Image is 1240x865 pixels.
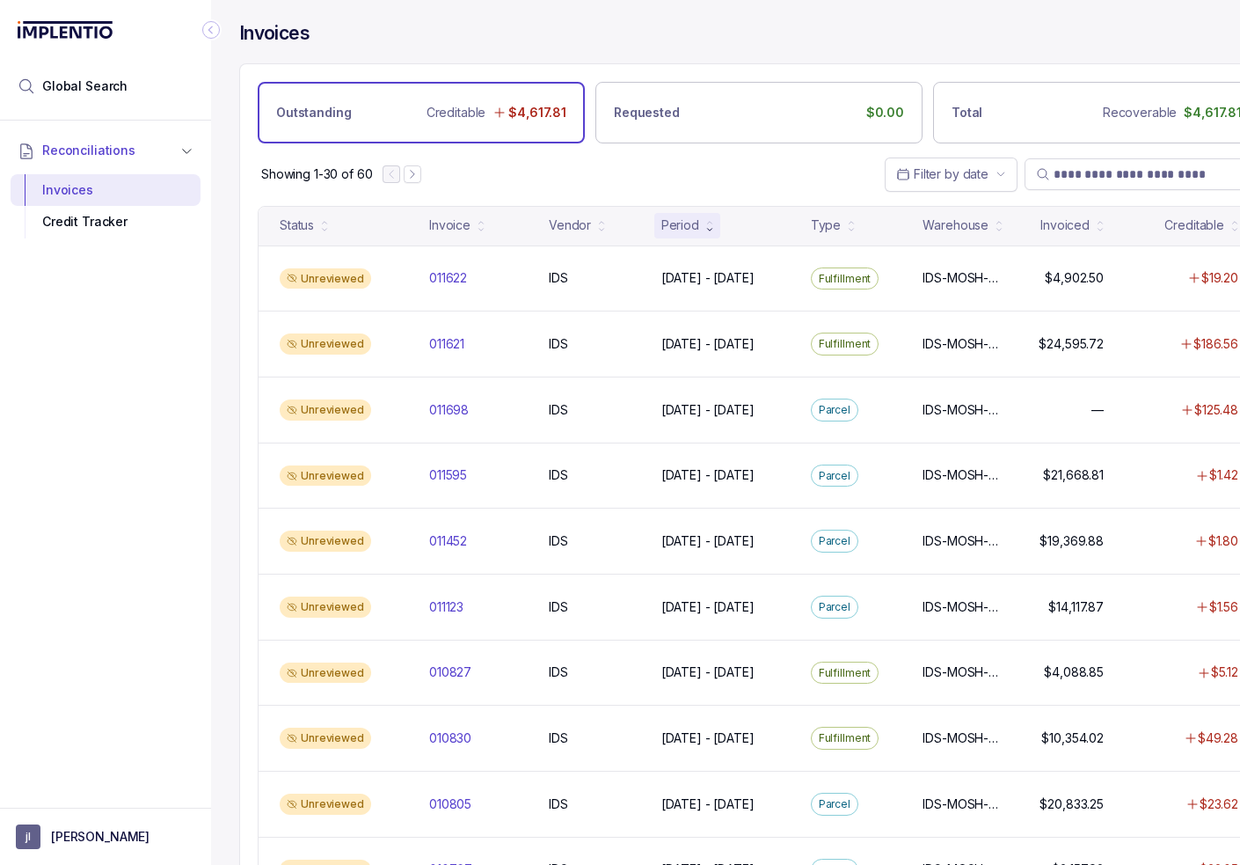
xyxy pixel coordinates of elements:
[1040,216,1090,234] div: Invoiced
[549,466,568,484] p: IDS
[1198,729,1238,747] p: $49.28
[16,825,195,849] button: User initials[PERSON_NAME]
[1044,663,1104,681] p: $4,088.85
[280,400,371,421] div: Unreviewed
[661,466,755,484] p: [DATE] - [DATE]
[549,598,568,616] p: IDS
[239,21,310,46] h4: Invoices
[923,335,1000,353] p: IDS-MOSH-IND
[276,104,351,121] p: Outstanding
[661,795,755,813] p: [DATE] - [DATE]
[1039,335,1104,353] p: $24,595.72
[885,158,1018,191] button: Date Range Picker
[1208,532,1238,550] p: $1.80
[819,729,872,747] p: Fulfillment
[819,532,850,550] p: Parcel
[429,729,471,747] p: 010830
[1200,795,1238,813] p: $23.62
[811,216,841,234] div: Type
[280,663,371,684] div: Unreviewed
[280,216,314,234] div: Status
[661,269,755,287] p: [DATE] - [DATE]
[549,795,568,813] p: IDS
[280,597,371,618] div: Unreviewed
[549,269,568,287] p: IDS
[896,165,988,183] search: Date Range Picker
[429,216,470,234] div: Invoice
[1164,216,1224,234] div: Creditable
[1194,401,1238,419] p: $125.48
[11,171,201,242] div: Reconciliations
[661,532,755,550] p: [DATE] - [DATE]
[1193,335,1238,353] p: $186.56
[819,598,850,616] p: Parcel
[661,729,755,747] p: [DATE] - [DATE]
[1211,663,1238,681] p: $5.12
[549,401,568,419] p: IDS
[1043,466,1104,484] p: $21,668.81
[923,795,1000,813] p: IDS-MOSH-IND
[661,598,755,616] p: [DATE] - [DATE]
[923,216,988,234] div: Warehouse
[1048,598,1104,616] p: $14,117.87
[42,77,128,95] span: Global Search
[819,401,850,419] p: Parcel
[427,104,486,121] p: Creditable
[819,270,872,288] p: Fulfillment
[1039,795,1104,813] p: $20,833.25
[1201,269,1238,287] p: $19.20
[1103,104,1177,121] p: Recoverable
[201,19,222,40] div: Collapse Icon
[1209,598,1238,616] p: $1.56
[1041,729,1104,747] p: $10,354.02
[661,663,755,681] p: [DATE] - [DATE]
[952,104,982,121] p: Total
[549,335,568,353] p: IDS
[11,131,201,170] button: Reconciliations
[280,728,371,749] div: Unreviewed
[1039,532,1104,550] p: $19,369.88
[1209,466,1238,484] p: $1.42
[923,401,1000,419] p: IDS-MOSH-IND, IDS-MOSH-SLC
[549,729,568,747] p: IDS
[549,216,591,234] div: Vendor
[429,269,467,287] p: 011622
[1091,401,1104,419] p: —
[280,794,371,815] div: Unreviewed
[280,334,371,355] div: Unreviewed
[549,532,568,550] p: IDS
[923,663,1000,681] p: IDS-MOSH-SLC
[819,335,872,353] p: Fulfillment
[923,466,1000,484] p: IDS-MOSH-IND
[280,531,371,552] div: Unreviewed
[819,795,850,813] p: Parcel
[923,532,1000,550] p: IDS-MOSH-IND
[280,268,371,290] div: Unreviewed
[261,165,372,183] p: Showing 1-30 of 60
[429,663,471,681] p: 010827
[261,165,372,183] div: Remaining page entries
[923,598,1000,616] p: IDS-MOSH-IND
[661,401,755,419] p: [DATE] - [DATE]
[51,828,150,846] p: [PERSON_NAME]
[661,335,755,353] p: [DATE] - [DATE]
[1045,269,1104,287] p: $4,902.50
[42,142,135,159] span: Reconciliations
[819,664,872,682] p: Fulfillment
[429,466,467,484] p: 011595
[661,216,699,234] div: Period
[508,104,566,121] p: $4,617.81
[429,795,471,813] p: 010805
[429,598,463,616] p: 011123
[549,663,568,681] p: IDS
[280,465,371,487] div: Unreviewed
[914,166,988,181] span: Filter by date
[429,335,464,353] p: 011621
[429,401,469,419] p: 011698
[923,269,1000,287] p: IDS-MOSH-SLC
[866,104,904,121] p: $0.00
[404,165,421,183] button: Next Page
[16,825,40,849] span: User initials
[614,104,680,121] p: Requested
[25,174,186,206] div: Invoices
